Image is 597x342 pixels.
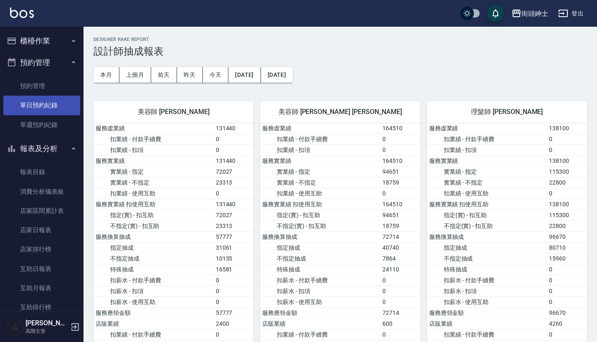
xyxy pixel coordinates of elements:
[380,177,420,188] td: 18759
[3,138,80,160] button: 報表及分析
[260,296,380,307] td: 扣薪水 - 使用互助
[25,327,68,335] p: 高階主管
[260,329,380,340] td: 扣業績 - 付款手續費
[380,275,420,286] td: 0
[260,123,380,134] td: 服務虛業績
[547,264,587,275] td: 0
[94,46,587,57] h3: 設計師抽成報表
[214,123,254,134] td: 131440
[547,188,587,199] td: 0
[547,286,587,296] td: 0
[3,30,80,52] button: 櫃檯作業
[427,123,547,134] td: 服務虛業績
[3,52,80,73] button: 預約管理
[260,210,380,220] td: 指定(實) - 扣互助
[427,144,547,155] td: 扣業績 - 扣項
[94,134,214,144] td: 扣業績 - 付款手續費
[214,296,254,307] td: 0
[260,253,380,264] td: 不指定抽成
[547,144,587,155] td: 0
[380,318,420,329] td: 600
[94,253,214,264] td: 不指定抽成
[380,231,420,242] td: 72714
[104,108,243,116] span: 美容師 [PERSON_NAME]
[547,231,587,242] td: 96670
[119,67,151,83] button: 上個月
[3,96,80,115] a: 單日預約紀錄
[427,231,547,242] td: 服務換算抽成
[94,286,214,296] td: 扣薪水 - 扣項
[3,76,80,96] a: 預約管理
[214,275,254,286] td: 0
[380,242,420,253] td: 40740
[380,155,420,166] td: 164510
[260,166,380,177] td: 實業績 - 指定
[427,264,547,275] td: 特殊抽成
[437,108,577,116] span: 理髮師 [PERSON_NAME]
[3,279,80,298] a: 互助月報表
[151,67,177,83] button: 前天
[260,264,380,275] td: 特殊抽成
[427,318,547,329] td: 店販業績
[94,242,214,253] td: 指定抽成
[7,319,23,335] img: Person
[427,155,547,166] td: 服務實業績
[547,242,587,253] td: 80710
[380,166,420,177] td: 94651
[427,296,547,307] td: 扣薪水 - 使用互助
[214,177,254,188] td: 23313
[427,275,547,286] td: 扣薪水 - 付款手續費
[547,199,587,210] td: 138100
[547,307,587,318] td: 96670
[214,199,254,210] td: 131440
[547,253,587,264] td: 15960
[3,298,80,317] a: 互助排行榜
[260,242,380,253] td: 指定抽成
[214,286,254,296] td: 0
[214,307,254,318] td: 57777
[94,177,214,188] td: 實業績 - 不指定
[260,134,380,144] td: 扣業績 - 付款手續費
[214,220,254,231] td: 23313
[3,240,80,259] a: 店家排行榜
[380,264,420,275] td: 24110
[260,275,380,286] td: 扣薪水 - 付款手續費
[260,220,380,231] td: 不指定(實) - 扣互助
[94,123,214,134] td: 服務虛業績
[380,134,420,144] td: 0
[3,162,80,182] a: 報表目錄
[521,8,548,19] div: 街頭紳士
[380,220,420,231] td: 18759
[260,231,380,242] td: 服務換算抽成
[25,319,68,327] h5: [PERSON_NAME]
[260,155,380,166] td: 服務實業績
[94,188,214,199] td: 扣業績 - 使用互助
[380,199,420,210] td: 164510
[555,6,587,21] button: 登出
[94,275,214,286] td: 扣薪水 - 付款手續費
[94,264,214,275] td: 特殊抽成
[94,231,214,242] td: 服務換算抽成
[3,259,80,279] a: 互助日報表
[547,329,587,340] td: 0
[427,220,547,231] td: 不指定(實) - 扣互助
[260,318,380,329] td: 店販業績
[94,37,587,42] h2: Designer Rake Report
[508,5,551,22] button: 街頭紳士
[214,253,254,264] td: 10135
[214,155,254,166] td: 131440
[214,264,254,275] td: 16581
[380,188,420,199] td: 0
[380,123,420,134] td: 164510
[3,115,80,134] a: 單週預約紀錄
[94,329,214,340] td: 扣業績 - 付款手續費
[260,199,380,210] td: 服務實業績 扣使用互助
[260,286,380,296] td: 扣薪水 - 扣項
[427,242,547,253] td: 指定抽成
[427,177,547,188] td: 實業績 - 不指定
[427,329,547,340] td: 扣業績 - 付款手續費
[3,220,80,240] a: 店家日報表
[214,231,254,242] td: 57777
[427,253,547,264] td: 不指定抽成
[3,182,80,201] a: 消費分析儀表板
